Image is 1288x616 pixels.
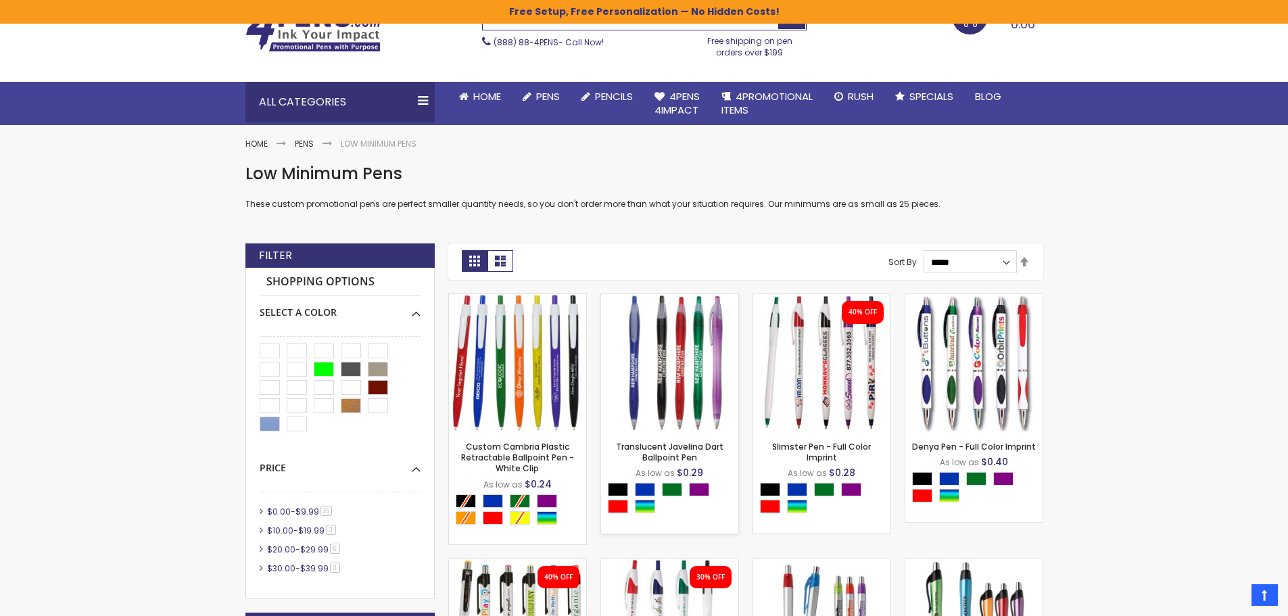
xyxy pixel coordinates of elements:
div: Select A Color [456,494,586,528]
a: $20.00-$29.996 [264,544,345,555]
img: Denya Pen - Full Color Imprint [905,294,1043,431]
img: Slimster Pen - Full Color Imprint [753,294,890,431]
span: As low as [940,456,979,468]
div: Green [662,483,682,496]
a: Rush [824,82,884,112]
span: $10.00 [267,525,293,536]
div: Assorted [787,500,807,513]
div: Blue [787,483,807,496]
div: Select A Color [912,472,1043,506]
div: Purple [841,483,861,496]
div: 40% OFF [544,573,573,582]
div: Black [760,483,780,496]
span: $0.29 [677,466,703,479]
span: Pencils [595,89,633,103]
a: Specials [884,82,964,112]
h1: Low Minimum Pens [245,163,1043,185]
span: 35 [320,506,332,516]
img: 4Pens Custom Pens and Promotional Products [245,9,381,52]
a: 4Pens4impact [644,82,711,126]
a: Denya Pen - Full Color Imprint [912,441,1036,452]
strong: Grid [462,250,487,272]
a: Slimster Pen - Full Color Imprint [772,441,871,463]
div: Red [760,500,780,513]
div: Free shipping on pen orders over $199 [693,30,807,57]
a: Home [448,82,512,112]
a: $0.00-$9.9935 [264,506,337,517]
a: (888) 88-4PENS [494,37,558,48]
div: 30% OFF [696,573,725,582]
span: $0.40 [981,455,1008,469]
div: Purple [689,483,709,496]
div: Select A Color [608,483,738,517]
div: Blue [939,472,959,485]
div: 40% OFF [849,308,877,317]
img: Custom Cambria Plastic Retractable Ballpoint Pen - White Clip [449,294,586,431]
span: 4PROMOTIONAL ITEMS [721,89,813,117]
div: Select A Color [760,483,890,517]
span: Rush [848,89,874,103]
span: $0.28 [829,466,855,479]
div: Green [966,472,986,485]
img: Translucent Javelina Dart Ballpoint Pen [601,294,738,431]
a: Slimster Pen - Full Color Imprint [753,293,890,305]
span: $29.99 [300,544,329,555]
a: Translucent Javelina Dart Ballpoint Pen [616,441,723,463]
div: Blue [483,494,503,508]
span: As low as [483,479,523,490]
strong: Shopping Options [260,268,421,297]
span: 6 [330,544,340,554]
span: $19.99 [298,525,325,536]
a: Custom Cambria Plastic Retractable Ballpoint Pen - White Clip [461,441,574,474]
div: All Categories [245,82,435,122]
a: iSlimster II Pen - Full Color Imprint [601,559,738,570]
span: As low as [636,467,675,479]
span: Pens [536,89,560,103]
span: 3 [326,525,336,535]
a: Pens [512,82,571,112]
a: Denya Pen - Full Color Imprint [905,293,1043,305]
a: Custom Cambria Plastic Retractable Ballpoint Pen - White Clip [449,293,586,305]
div: Purple [993,472,1013,485]
strong: Filter [259,248,292,263]
label: Sort By [888,256,917,268]
div: Purple [537,494,557,508]
a: Pencils [571,82,644,112]
span: $39.99 [300,563,329,574]
span: 3 [330,563,340,573]
span: - Call Now! [494,37,604,48]
div: Blue [635,483,655,496]
span: Specials [909,89,953,103]
span: 0.00 [1011,16,1035,32]
div: Assorted [635,500,655,513]
div: Black [608,483,628,496]
div: Black [912,472,932,485]
span: $20.00 [267,544,295,555]
a: Madeline I Plastic Pen - Full Color [449,559,586,570]
span: $30.00 [267,563,295,574]
div: Assorted [939,489,959,502]
span: $0.24 [525,477,552,491]
span: $0.00 [267,506,291,517]
span: Home [473,89,501,103]
div: Select A Color [260,296,421,319]
div: Assorted [537,511,557,525]
div: Red [608,500,628,513]
span: $9.99 [295,506,319,517]
span: Blog [975,89,1001,103]
a: Snazzy Silver Designer Ballpoint Pen [753,559,890,570]
div: These custom promotional pens are perfect smaller quantity needs, so you don't order more than wh... [245,163,1043,210]
div: Red [912,489,932,502]
div: Price [260,452,421,475]
div: Red [483,511,503,525]
a: $10.00-$19.993 [264,525,341,536]
a: Pens [295,138,314,149]
a: Home [245,138,268,149]
span: As low as [788,467,827,479]
div: Green [814,483,834,496]
a: Neptune Squiggle Grip Retractable Ballpoint Pen [905,559,1043,570]
a: Translucent Javelina Dart Ballpoint Pen [601,293,738,305]
span: 4Pens 4impact [654,89,700,117]
a: $30.00-$39.993 [264,563,345,574]
a: 4PROMOTIONALITEMS [711,82,824,126]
